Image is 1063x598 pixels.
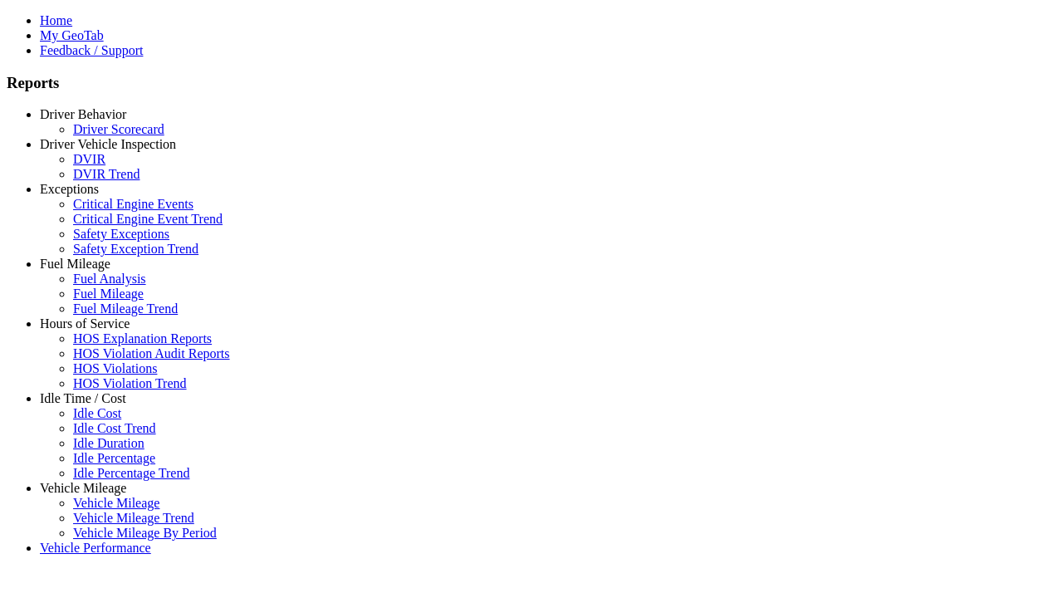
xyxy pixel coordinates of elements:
a: Vehicle Performance [40,541,151,555]
a: Fuel Mileage [40,257,110,271]
a: Driver Vehicle Inspection [40,137,176,151]
a: Idle Percentage Trend [73,466,189,480]
a: My GeoTab [40,28,104,42]
a: Safety Exception Trend [73,242,198,256]
a: Hours of Service [40,316,130,331]
a: Idle Time / Cost [40,391,126,405]
a: Fuel Analysis [73,272,146,286]
h3: Reports [7,74,1056,92]
a: Critical Engine Event Trend [73,212,223,226]
a: Vehicle Mileage Trend [73,511,194,525]
a: DVIR Trend [73,167,140,181]
a: Exceptions [40,182,99,196]
a: Idle Cost [73,406,121,420]
a: DVIR [73,152,105,166]
a: Idle Percentage [73,451,155,465]
a: Driver Scorecard [73,122,164,136]
a: Fuel Mileage Trend [73,301,178,316]
a: Feedback / Support [40,43,143,57]
a: Safety Exceptions [73,227,169,241]
a: Vehicle Mileage [40,481,126,495]
a: HOS Violation Audit Reports [73,346,230,360]
a: Idle Duration [73,436,145,450]
a: Home [40,13,72,27]
a: HOS Explanation Reports [73,331,212,346]
a: Idle Cost Trend [73,421,156,435]
a: Driver Behavior [40,107,126,121]
a: Fuel Mileage [73,287,144,301]
a: HOS Violations [73,361,157,375]
a: Critical Engine Events [73,197,193,211]
a: Vehicle Mileage [73,496,159,510]
a: Vehicle Mileage By Period [73,526,217,540]
a: HOS Violation Trend [73,376,187,390]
